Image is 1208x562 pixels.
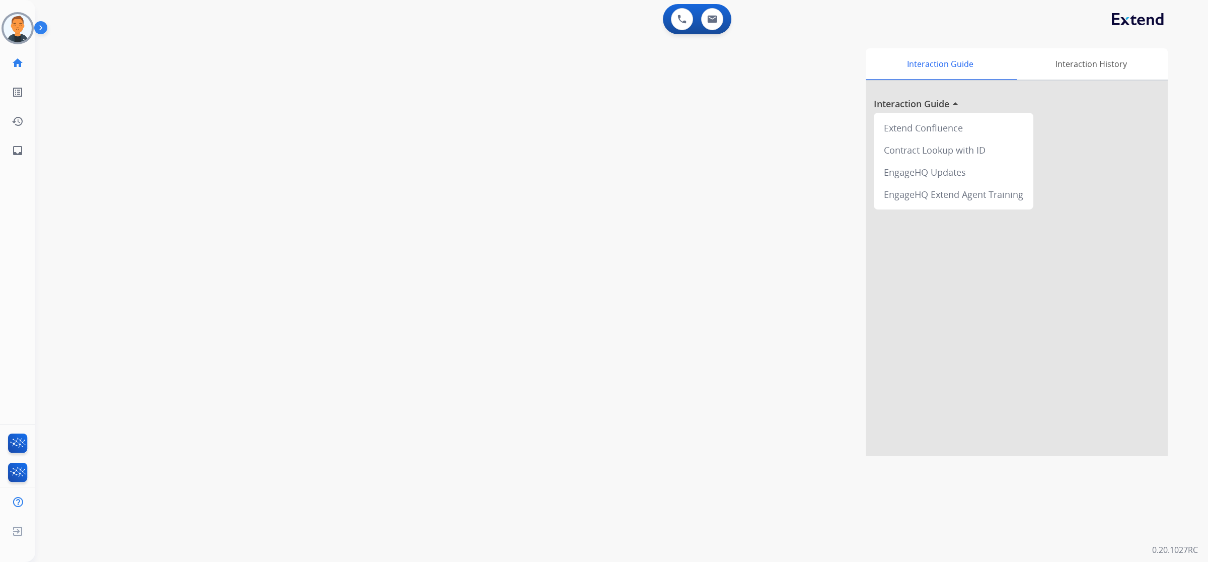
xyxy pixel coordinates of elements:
[4,14,32,42] img: avatar
[878,139,1029,161] div: Contract Lookup with ID
[12,145,24,157] mat-icon: inbox
[866,48,1014,80] div: Interaction Guide
[12,86,24,98] mat-icon: list_alt
[878,161,1029,183] div: EngageHQ Updates
[12,57,24,69] mat-icon: home
[878,117,1029,139] div: Extend Confluence
[1014,48,1168,80] div: Interaction History
[12,115,24,127] mat-icon: history
[1152,544,1198,556] p: 0.20.1027RC
[878,183,1029,205] div: EngageHQ Extend Agent Training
